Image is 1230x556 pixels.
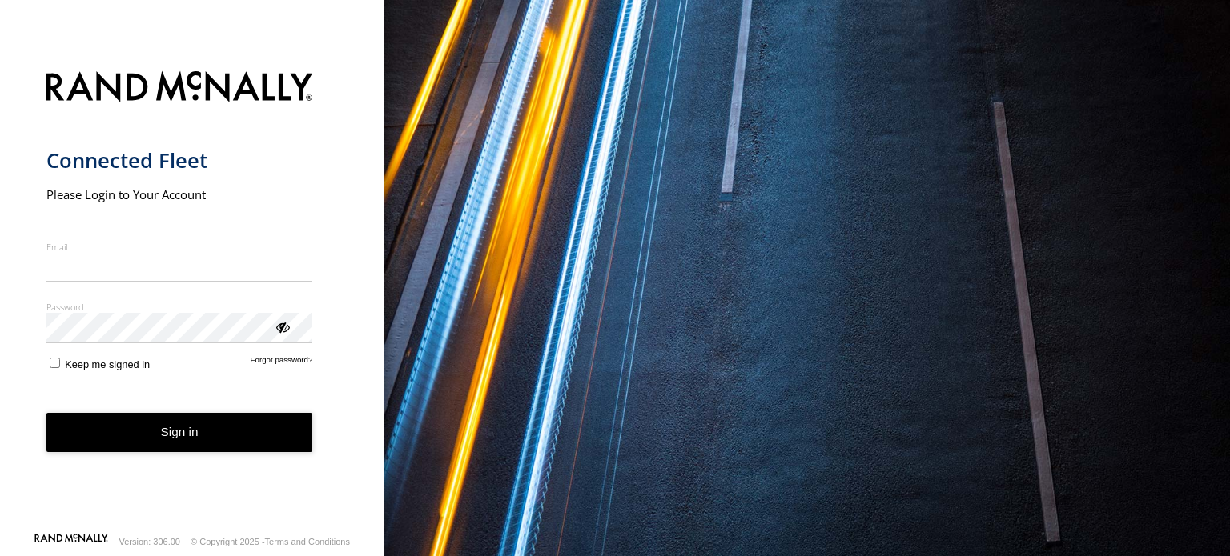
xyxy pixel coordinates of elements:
h2: Please Login to Your Account [46,186,313,202]
span: Keep me signed in [65,358,150,370]
label: Email [46,241,313,253]
h1: Connected Fleet [46,147,313,174]
div: Version: 306.00 [119,537,180,546]
div: © Copyright 2025 - [191,537,350,546]
button: Sign in [46,413,313,452]
img: Rand McNally [46,68,313,109]
label: Password [46,301,313,313]
div: ViewPassword [274,318,290,334]
form: main [46,62,339,532]
input: Keep me signed in [50,358,60,368]
a: Visit our Website [34,534,108,550]
a: Terms and Conditions [265,537,350,546]
a: Forgot password? [251,355,313,370]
